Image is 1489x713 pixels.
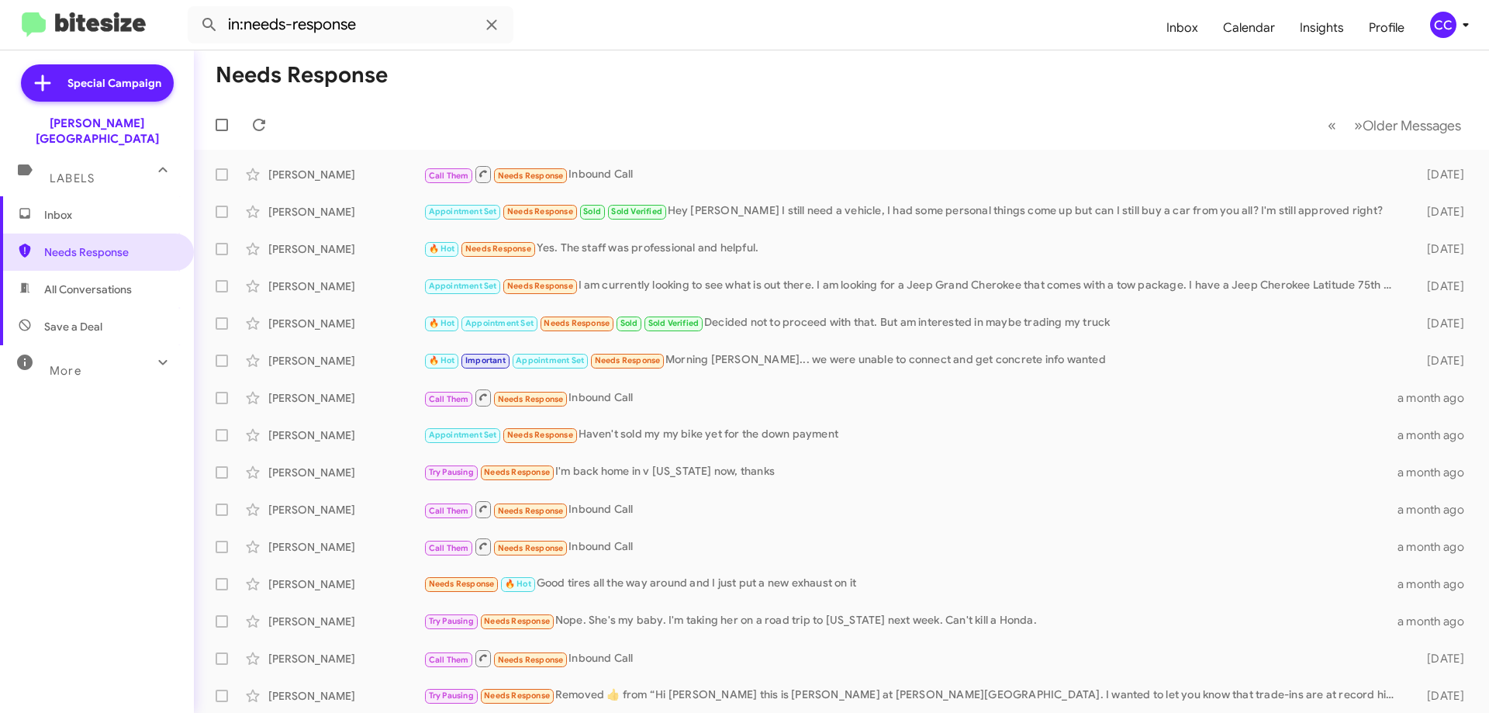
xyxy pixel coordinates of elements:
[429,244,455,254] span: 🔥 Hot
[484,616,550,626] span: Needs Response
[505,579,531,589] span: 🔥 Hot
[1402,241,1477,257] div: [DATE]
[1397,614,1477,629] div: a month ago
[268,316,423,331] div: [PERSON_NAME]
[268,427,423,443] div: [PERSON_NAME]
[1402,353,1477,369] div: [DATE]
[268,576,423,592] div: [PERSON_NAME]
[1430,12,1456,38] div: CC
[1397,390,1477,406] div: a month ago
[1417,12,1472,38] button: CC
[465,318,534,328] span: Appointment Set
[50,171,95,185] span: Labels
[498,506,564,516] span: Needs Response
[507,281,573,291] span: Needs Response
[429,171,469,181] span: Call Them
[44,244,176,260] span: Needs Response
[268,279,423,294] div: [PERSON_NAME]
[423,575,1397,593] div: Good tires all the way around and I just put a new exhaust on it
[268,241,423,257] div: [PERSON_NAME]
[429,430,497,440] span: Appointment Set
[423,351,1402,369] div: Morning [PERSON_NAME]... we were unable to connect and get concrete info wanted
[1345,109,1470,141] button: Next
[498,171,564,181] span: Needs Response
[1211,5,1287,50] a: Calendar
[1154,5,1211,50] a: Inbox
[423,277,1402,295] div: I am currently looking to see what is out there. I am looking for a Jeep Grand Cherokee that come...
[268,353,423,369] div: [PERSON_NAME]
[423,649,1402,668] div: Inbound Call
[268,465,423,480] div: [PERSON_NAME]
[423,537,1397,556] div: Inbound Call
[1328,116,1336,135] span: «
[583,206,601,216] span: Sold
[429,616,474,626] span: Try Pausing
[423,500,1397,519] div: Inbound Call
[44,319,102,334] span: Save a Deal
[1354,116,1363,135] span: »
[423,463,1397,481] div: I'm back home in v [US_STATE] now, thanks
[507,206,573,216] span: Needs Response
[268,651,423,666] div: [PERSON_NAME]
[1402,279,1477,294] div: [DATE]
[429,355,455,365] span: 🔥 Hot
[423,687,1402,704] div: Removed ‌👍‌ from “ Hi [PERSON_NAME] this is [PERSON_NAME] at [PERSON_NAME][GEOGRAPHIC_DATA]. I wa...
[188,6,513,43] input: Search
[1402,688,1477,704] div: [DATE]
[429,206,497,216] span: Appointment Set
[507,430,573,440] span: Needs Response
[268,167,423,182] div: [PERSON_NAME]
[484,691,550,701] span: Needs Response
[1402,316,1477,331] div: [DATE]
[216,63,388,88] h1: Needs Response
[423,388,1397,407] div: Inbound Call
[268,539,423,555] div: [PERSON_NAME]
[1402,204,1477,220] div: [DATE]
[44,207,176,223] span: Inbox
[1318,109,1346,141] button: Previous
[423,426,1397,444] div: Haven't sold my my bike yet for the down payment
[1397,502,1477,517] div: a month ago
[423,612,1397,630] div: Nope. She's my baby. I'm taking her on a road trip to [US_STATE] next week. Can't kill a Honda.
[423,314,1402,332] div: Decided not to proceed with that. But am interested in maybe trading my truck
[1402,167,1477,182] div: [DATE]
[423,202,1402,220] div: Hey [PERSON_NAME] I still need a vehicle, I had some personal things come up but can I still buy ...
[1402,651,1477,666] div: [DATE]
[1397,539,1477,555] div: a month ago
[44,282,132,297] span: All Conversations
[268,390,423,406] div: [PERSON_NAME]
[611,206,662,216] span: Sold Verified
[429,655,469,665] span: Call Them
[498,543,564,553] span: Needs Response
[423,164,1402,184] div: Inbound Call
[484,467,550,477] span: Needs Response
[544,318,610,328] span: Needs Response
[516,355,584,365] span: Appointment Set
[429,506,469,516] span: Call Them
[429,467,474,477] span: Try Pausing
[465,355,506,365] span: Important
[268,502,423,517] div: [PERSON_NAME]
[67,75,161,91] span: Special Campaign
[620,318,638,328] span: Sold
[429,318,455,328] span: 🔥 Hot
[1356,5,1417,50] a: Profile
[429,691,474,701] span: Try Pausing
[465,244,531,254] span: Needs Response
[498,394,564,404] span: Needs Response
[268,204,423,220] div: [PERSON_NAME]
[1397,427,1477,443] div: a month ago
[429,281,497,291] span: Appointment Set
[429,394,469,404] span: Call Them
[595,355,661,365] span: Needs Response
[429,579,495,589] span: Needs Response
[268,614,423,629] div: [PERSON_NAME]
[423,240,1402,258] div: Yes. The staff was professional and helpful.
[648,318,700,328] span: Sold Verified
[1363,117,1461,134] span: Older Messages
[1287,5,1356,50] span: Insights
[21,64,174,102] a: Special Campaign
